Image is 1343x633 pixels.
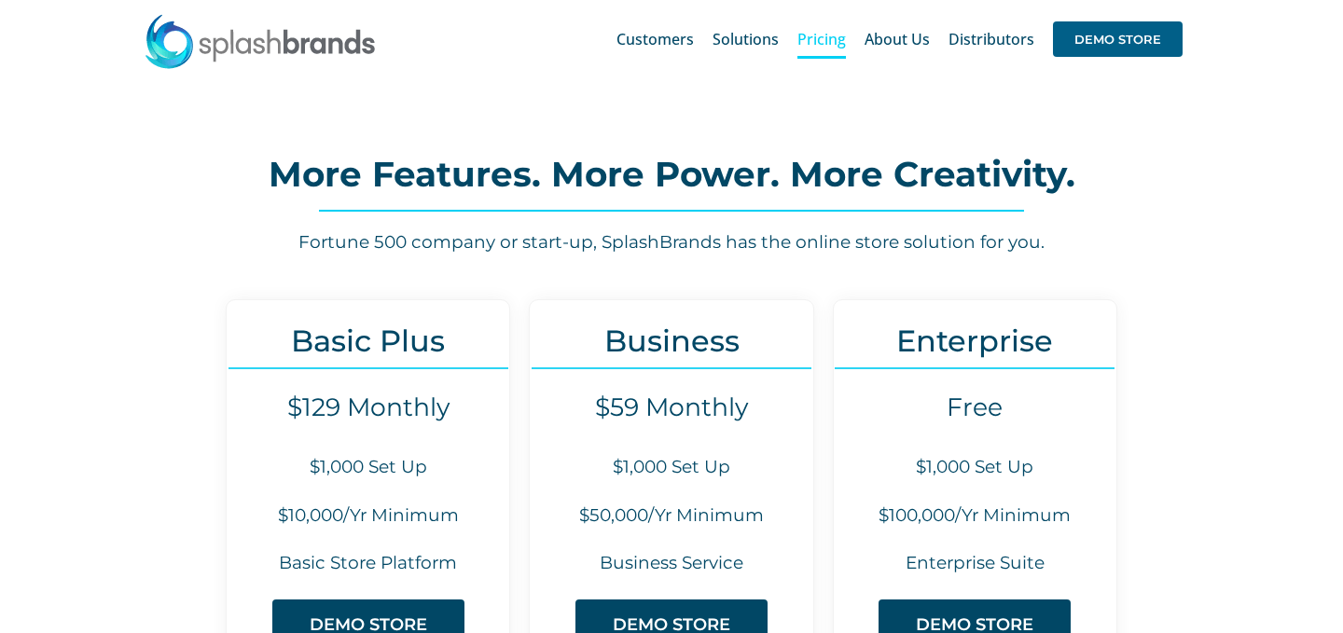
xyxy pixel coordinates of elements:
h6: $1,000 Set Up [227,455,509,480]
h6: Business Service [530,551,812,576]
h6: Basic Store Platform [227,551,509,576]
h4: $129 Monthly [227,392,509,422]
span: DEMO STORE [1053,21,1183,57]
h6: $50,000/Yr Minimum [530,503,812,529]
h6: $1,000 Set Up [530,455,812,480]
span: About Us [865,32,930,47]
h6: $10,000/Yr Minimum [227,503,509,529]
h4: Free [834,392,1116,422]
span: Customers [616,32,694,47]
a: DEMO STORE [1053,9,1183,69]
h4: $59 Monthly [530,392,812,422]
h6: Enterprise Suite [834,551,1116,576]
h6: Fortune 500 company or start-up, SplashBrands has the online store solution for you. [93,230,1250,255]
span: Pricing [797,32,846,47]
h2: More Features. More Power. More Creativity. [93,156,1250,193]
h3: Basic Plus [227,323,509,358]
span: Solutions [713,32,779,47]
h3: Enterprise [834,323,1116,358]
span: Distributors [948,32,1034,47]
h6: $100,000/Yr Minimum [834,503,1116,529]
nav: Main Menu [616,9,1183,69]
h3: Business [530,323,812,358]
h6: $1,000 Set Up [834,455,1116,480]
a: Pricing [797,9,846,69]
img: SplashBrands.com Logo [144,13,377,69]
a: Customers [616,9,694,69]
a: Distributors [948,9,1034,69]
